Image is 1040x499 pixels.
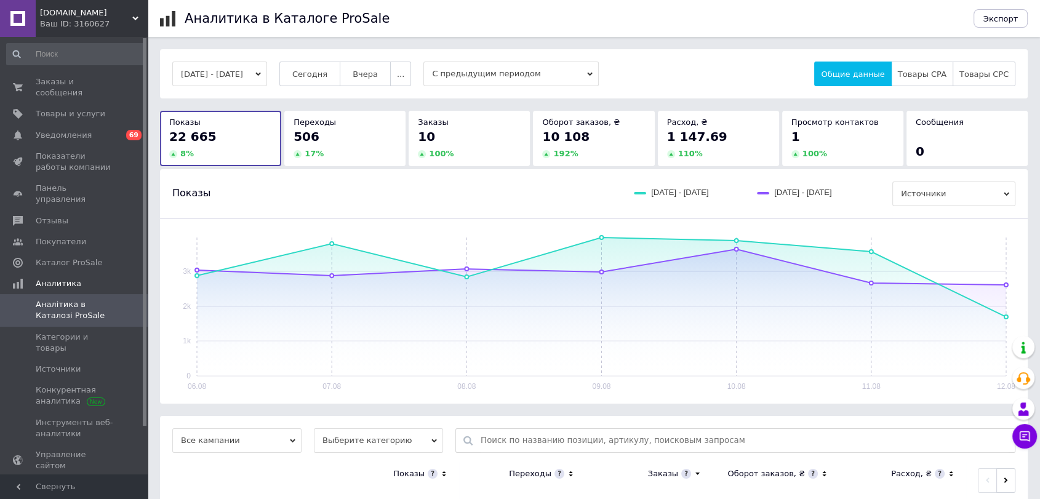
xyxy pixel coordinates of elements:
[916,118,964,127] span: Сообщения
[183,302,191,311] text: 2k
[953,62,1015,86] button: Товары CPC
[36,257,102,268] span: Каталог ProSale
[1012,424,1037,449] button: Чат с покупателем
[36,364,81,375] span: Источники
[648,468,678,479] div: Заказы
[172,186,210,200] span: Показы
[916,144,924,159] span: 0
[172,62,267,86] button: [DATE] - [DATE]
[36,278,81,289] span: Аналитика
[36,76,114,98] span: Заказы и сообщения
[802,149,827,158] span: 100 %
[542,118,620,127] span: Оборот заказов, ₴
[974,9,1028,28] button: Экспорт
[40,7,132,18] span: RION.in.ua
[169,129,217,144] span: 22 665
[423,62,599,86] span: С предыдущим периодом
[418,129,435,144] span: 10
[983,14,1018,23] span: Экспорт
[36,332,114,354] span: Категории и товары
[393,468,425,479] div: Показы
[172,428,302,453] span: Все кампании
[509,468,551,479] div: Переходы
[390,62,411,86] button: ...
[667,129,727,144] span: 1 147.69
[292,70,327,79] span: Сегодня
[418,118,448,127] span: Заказы
[36,108,105,119] span: Товары и услуги
[862,382,881,391] text: 11.08
[40,18,148,30] div: Ваш ID: 3160627
[185,11,390,26] h1: Аналитика в Каталоге ProSale
[322,382,341,391] text: 07.08
[891,62,953,86] button: Товары CPA
[294,129,319,144] span: 506
[457,382,476,391] text: 08.08
[305,149,324,158] span: 17 %
[898,70,946,79] span: Товары CPA
[429,149,454,158] span: 100 %
[791,129,800,144] span: 1
[36,130,92,141] span: Уведомления
[126,130,142,140] span: 69
[279,62,340,86] button: Сегодня
[36,215,68,226] span: Отзывы
[481,429,1009,452] input: Поиск по названию позиции, артикулу, поисковым запросам
[667,118,708,127] span: Расход, ₴
[6,43,145,65] input: Поиск
[188,382,206,391] text: 06.08
[314,428,443,453] span: Выберите категорию
[180,149,194,158] span: 8 %
[294,118,336,127] span: Переходы
[892,182,1015,206] span: Источники
[678,149,703,158] span: 110 %
[821,70,884,79] span: Общие данные
[186,372,191,380] text: 0
[169,118,201,127] span: Показы
[592,382,610,391] text: 09.08
[340,62,391,86] button: Вчера
[959,70,1009,79] span: Товары CPC
[36,299,114,321] span: Аналітика в Каталозі ProSale
[36,183,114,205] span: Панель управления
[36,151,114,173] span: Показатели работы компании
[727,382,745,391] text: 10.08
[814,62,891,86] button: Общие данные
[183,267,191,276] text: 3k
[183,337,191,345] text: 1k
[36,385,114,407] span: Конкурентная аналитика
[36,449,114,471] span: Управление сайтом
[791,118,879,127] span: Просмотр контактов
[727,468,805,479] div: Оборот заказов, ₴
[542,129,590,144] span: 10 108
[353,70,378,79] span: Вчера
[36,236,86,247] span: Покупатели
[36,417,114,439] span: Инструменты веб-аналитики
[553,149,578,158] span: 192 %
[397,70,404,79] span: ...
[997,382,1015,391] text: 12.08
[891,468,932,479] div: Расход, ₴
